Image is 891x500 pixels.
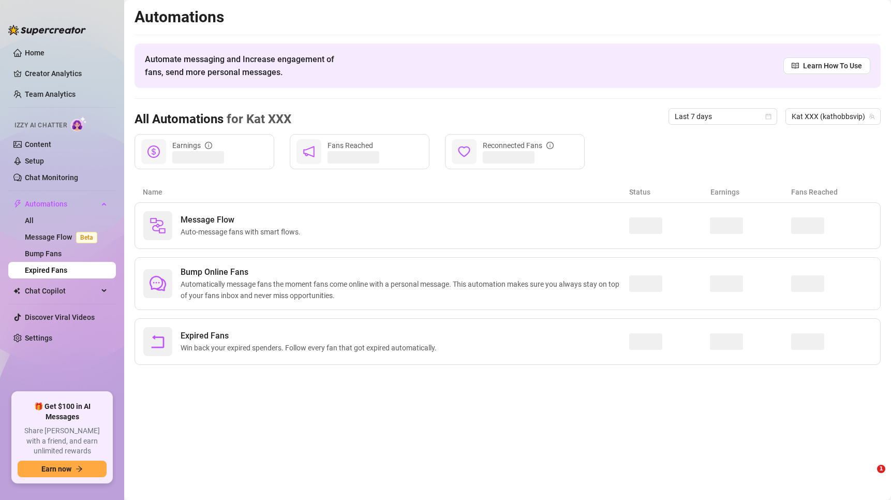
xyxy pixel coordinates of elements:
span: 1 [877,465,885,473]
span: Expired Fans [181,330,441,342]
span: Share [PERSON_NAME] with a friend, and earn unlimited rewards [18,426,107,457]
article: Status [629,186,710,198]
a: Team Analytics [25,90,76,98]
span: Win back your expired spenders. Follow every fan that got expired automatically. [181,342,441,354]
span: Izzy AI Chatter [14,121,67,130]
span: rollback [150,333,166,350]
a: Creator Analytics [25,65,108,82]
span: Auto-message fans with smart flows. [181,226,305,238]
article: Name [143,186,629,198]
a: Settings [25,334,52,342]
a: Message FlowBeta [25,233,101,241]
h3: All Automations [135,111,291,128]
h2: Automations [135,7,881,27]
article: Earnings [710,186,792,198]
a: Chat Monitoring [25,173,78,182]
span: Automate messaging and Increase engagement of fans, send more personal messages. [145,53,344,79]
img: svg%3e [150,217,166,234]
span: Beta [76,232,97,243]
a: Setup [25,157,44,165]
span: info-circle [546,142,554,149]
span: Last 7 days [675,109,771,124]
span: heart [458,145,470,158]
article: Fans Reached [791,186,872,198]
span: info-circle [205,142,212,149]
a: All [25,216,34,225]
span: arrow-right [76,465,83,473]
span: read [792,62,799,69]
span: comment [150,275,166,292]
span: dollar [147,145,160,158]
a: Discover Viral Videos [25,313,95,321]
div: Earnings [172,140,212,151]
span: Chat Copilot [25,283,98,299]
span: for Kat XXX [224,112,291,126]
span: thunderbolt [13,200,22,208]
span: team [869,113,875,120]
span: 🎁 Get $100 in AI Messages [18,402,107,422]
span: calendar [765,113,771,120]
a: Bump Fans [25,249,62,258]
span: Earn now [41,465,71,473]
span: notification [303,145,315,158]
span: Kat XXX (kathobbsvip) [792,109,874,124]
span: Message Flow [181,214,305,226]
span: Automations [25,196,98,212]
img: logo-BBDzfeDw.svg [8,25,86,35]
span: Fans Reached [328,141,373,150]
a: Learn How To Use [783,57,870,74]
img: Chat Copilot [13,287,20,295]
a: Expired Fans [25,266,67,274]
a: Content [25,140,51,149]
a: Home [25,49,44,57]
span: Learn How To Use [803,60,862,71]
span: Automatically message fans the moment fans come online with a personal message. This automation m... [181,278,629,301]
iframe: Intercom live chat [856,465,881,490]
button: Earn nowarrow-right [18,461,107,477]
img: AI Chatter [71,116,87,131]
span: Bump Online Fans [181,266,629,278]
div: Reconnected Fans [483,140,554,151]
